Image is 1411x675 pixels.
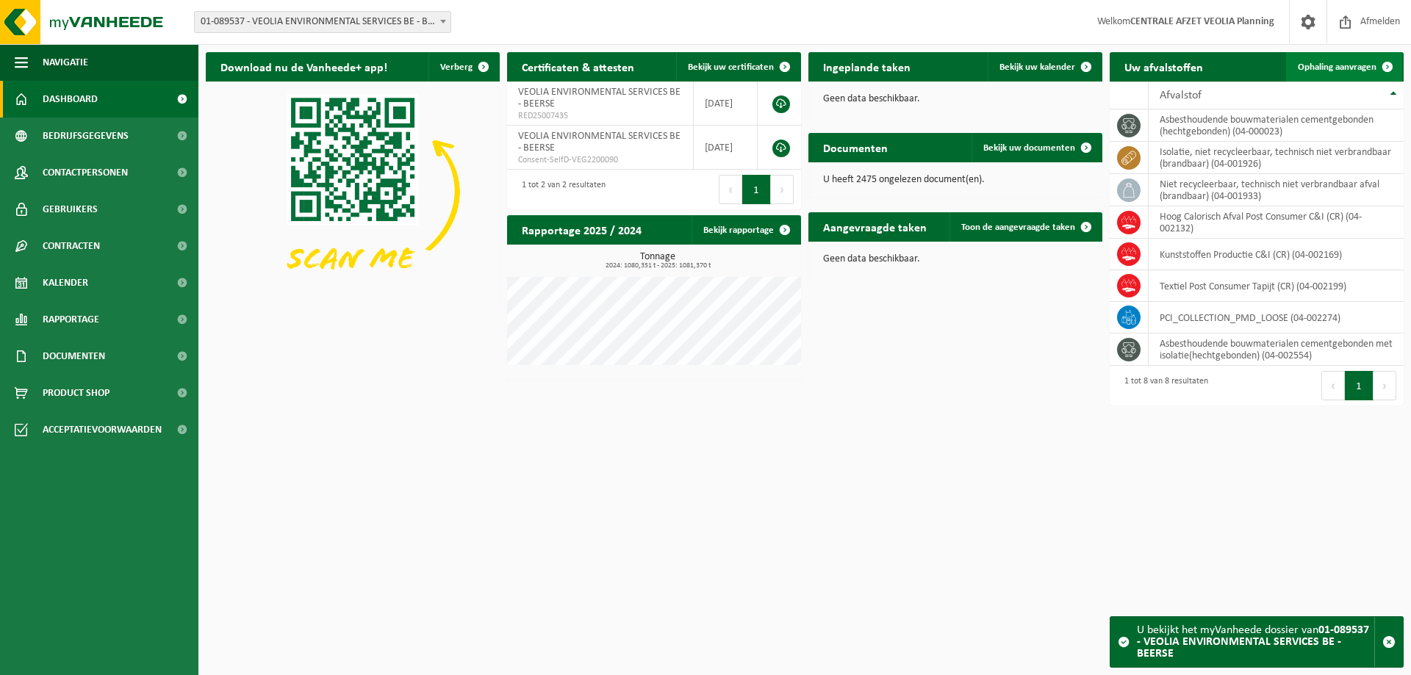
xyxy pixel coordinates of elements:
strong: 01-089537 - VEOLIA ENVIRONMENTAL SERVICES BE - BEERSE [1137,624,1369,660]
a: Toon de aangevraagde taken [949,212,1101,242]
span: Documenten [43,338,105,375]
span: VEOLIA ENVIRONMENTAL SERVICES BE - BEERSE [518,131,681,154]
td: Kunststoffen Productie C&I (CR) (04-002169) [1149,239,1404,270]
p: Geen data beschikbaar. [823,254,1088,264]
span: Bedrijfsgegevens [43,118,129,154]
a: Bekijk uw certificaten [676,52,800,82]
span: Dashboard [43,81,98,118]
span: Consent-SelfD-VEG2200090 [518,154,682,166]
button: Verberg [428,52,498,82]
td: [DATE] [694,82,758,126]
a: Bekijk uw documenten [972,133,1101,162]
p: Geen data beschikbaar. [823,94,1088,104]
h2: Uw afvalstoffen [1110,52,1218,81]
h3: Tonnage [514,252,801,270]
span: Contactpersonen [43,154,128,191]
td: Hoog Calorisch Afval Post Consumer C&I (CR) (04-002132) [1149,206,1404,239]
div: U bekijkt het myVanheede dossier van [1137,617,1374,667]
td: PCI_COLLECTION_PMD_LOOSE (04-002274) [1149,302,1404,333]
a: Bekijk uw kalender [988,52,1101,82]
button: 1 [1345,371,1374,400]
span: 01-089537 - VEOLIA ENVIRONMENTAL SERVICES BE - BEERSE [195,12,450,32]
span: RED25007435 [518,110,682,122]
span: Bekijk uw kalender [999,62,1075,72]
span: Bekijk uw certificaten [688,62,774,72]
button: 1 [742,175,771,204]
td: asbesthoudende bouwmaterialen cementgebonden met isolatie(hechtgebonden) (04-002554) [1149,333,1404,366]
h2: Ingeplande taken [808,52,925,81]
button: Previous [719,175,742,204]
img: Download de VHEPlus App [206,82,500,302]
div: 1 tot 8 van 8 resultaten [1117,369,1208,402]
button: Previous [1321,371,1345,400]
td: isolatie, niet recycleerbaar, technisch niet verbrandbaar (brandbaar) (04-001926) [1149,142,1404,174]
p: U heeft 2475 ongelezen document(en). [823,175,1088,185]
span: Acceptatievoorwaarden [43,411,162,448]
td: niet recycleerbaar, technisch niet verbrandbaar afval (brandbaar) (04-001933) [1149,174,1404,206]
h2: Rapportage 2025 / 2024 [507,215,656,244]
span: Rapportage [43,301,99,338]
span: Ophaling aanvragen [1298,62,1376,72]
span: Product Shop [43,375,109,411]
h2: Certificaten & attesten [507,52,649,81]
span: Toon de aangevraagde taken [961,223,1075,232]
strong: CENTRALE AFZET VEOLIA Planning [1130,16,1274,27]
span: Kalender [43,264,88,301]
button: Next [771,175,794,204]
span: Afvalstof [1160,90,1202,101]
span: VEOLIA ENVIRONMENTAL SERVICES BE - BEERSE [518,87,681,109]
span: Gebruikers [43,191,98,228]
span: 01-089537 - VEOLIA ENVIRONMENTAL SERVICES BE - BEERSE [194,11,451,33]
td: asbesthoudende bouwmaterialen cementgebonden (hechtgebonden) (04-000023) [1149,109,1404,142]
span: 2024: 1080,351 t - 2025: 1081,370 t [514,262,801,270]
td: [DATE] [694,126,758,170]
td: Textiel Post Consumer Tapijt (CR) (04-002199) [1149,270,1404,302]
h2: Documenten [808,133,902,162]
a: Ophaling aanvragen [1286,52,1402,82]
span: Verberg [440,62,473,72]
div: 1 tot 2 van 2 resultaten [514,173,606,206]
h2: Aangevraagde taken [808,212,941,241]
h2: Download nu de Vanheede+ app! [206,52,402,81]
a: Bekijk rapportage [692,215,800,245]
span: Contracten [43,228,100,264]
button: Next [1374,371,1396,400]
span: Navigatie [43,44,88,81]
span: Bekijk uw documenten [983,143,1075,153]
